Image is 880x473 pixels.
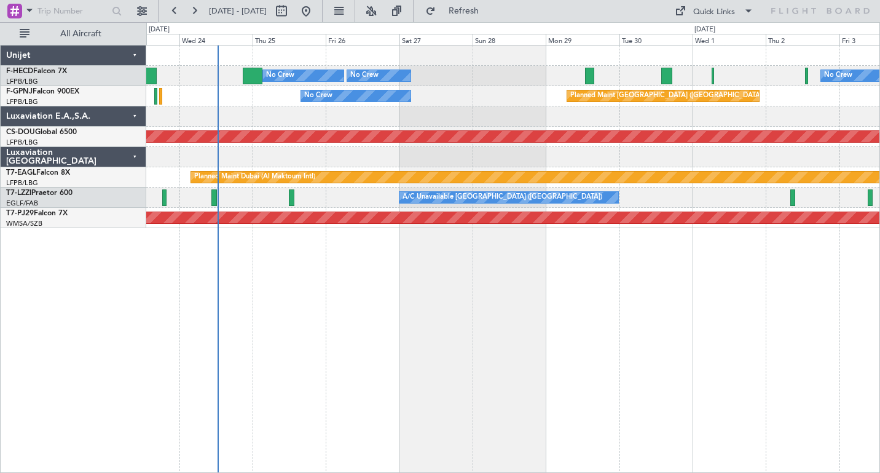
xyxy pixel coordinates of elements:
[438,7,490,15] span: Refresh
[266,66,294,85] div: No Crew
[546,34,619,45] div: Mon 29
[824,66,852,85] div: No Crew
[6,210,68,217] a: T7-PJ29Falcon 7X
[6,129,35,136] span: CS-DOU
[694,25,715,35] div: [DATE]
[6,68,33,75] span: F-HECD
[6,169,36,177] span: T7-EAGL
[6,219,42,228] a: WMSA/SZB
[6,189,31,197] span: T7-LZZI
[32,30,130,38] span: All Aircraft
[304,87,332,105] div: No Crew
[350,66,379,85] div: No Crew
[619,34,693,45] div: Tue 30
[6,138,38,147] a: LFPB/LBG
[149,25,170,35] div: [DATE]
[6,189,73,197] a: T7-LZZIPraetor 600
[194,168,315,186] div: Planned Maint Dubai (Al Maktoum Intl)
[399,34,473,45] div: Sat 27
[6,178,38,188] a: LFPB/LBG
[473,34,546,45] div: Sun 28
[179,34,253,45] div: Wed 24
[6,88,79,95] a: F-GPNJFalcon 900EX
[14,24,133,44] button: All Aircraft
[253,34,326,45] div: Thu 25
[6,169,70,177] a: T7-EAGLFalcon 8X
[6,88,33,95] span: F-GPNJ
[570,87,764,105] div: Planned Maint [GEOGRAPHIC_DATA] ([GEOGRAPHIC_DATA])
[37,2,108,20] input: Trip Number
[669,1,760,21] button: Quick Links
[766,34,839,45] div: Thu 2
[326,34,399,45] div: Fri 26
[420,1,493,21] button: Refresh
[209,6,267,17] span: [DATE] - [DATE]
[6,68,67,75] a: F-HECDFalcon 7X
[693,34,766,45] div: Wed 1
[6,199,38,208] a: EGLF/FAB
[693,6,735,18] div: Quick Links
[6,129,77,136] a: CS-DOUGlobal 6500
[6,210,34,217] span: T7-PJ29
[6,97,38,106] a: LFPB/LBG
[6,77,38,86] a: LFPB/LBG
[403,188,602,207] div: A/C Unavailable [GEOGRAPHIC_DATA] ([GEOGRAPHIC_DATA])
